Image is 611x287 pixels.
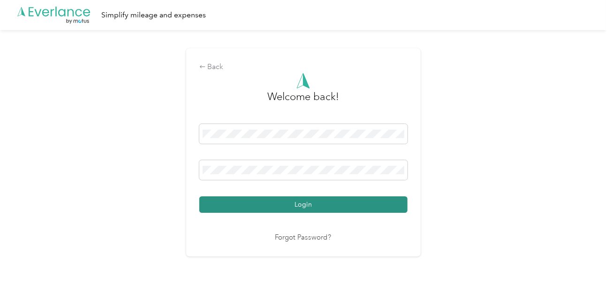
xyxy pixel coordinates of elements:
button: Login [199,196,407,213]
a: Forgot Password? [275,233,332,243]
div: Simplify mileage and expenses [101,9,206,21]
h3: greeting [267,89,339,114]
div: Back [199,62,407,73]
iframe: Everlance-gr Chat Button Frame [558,234,611,287]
